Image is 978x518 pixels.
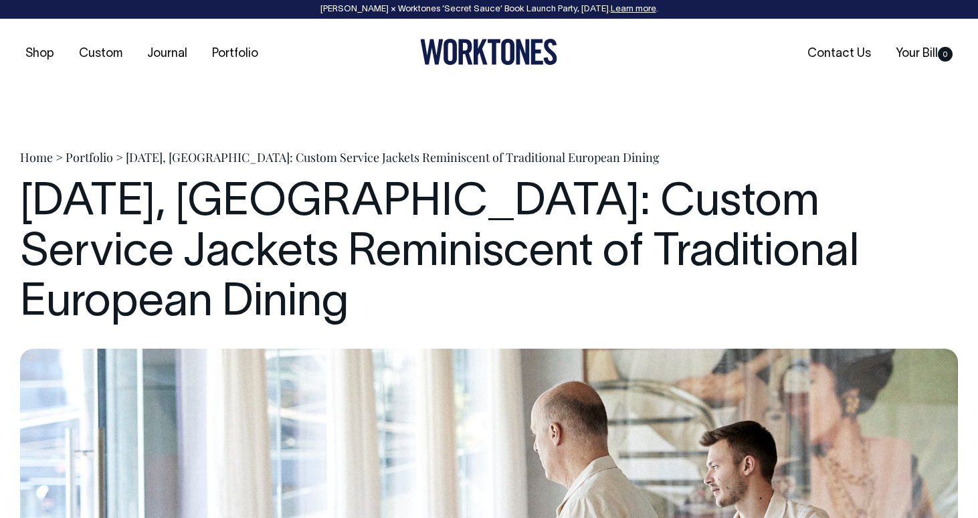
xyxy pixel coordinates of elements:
[802,43,876,65] a: Contact Us
[20,179,958,329] h1: [DATE], [GEOGRAPHIC_DATA]: Custom Service Jackets Reminiscent of Traditional European Dining
[611,5,656,13] a: Learn more
[66,149,113,165] a: Portfolio
[13,5,965,14] div: [PERSON_NAME] × Worktones ‘Secret Sauce’ Book Launch Party, [DATE]. .
[20,43,60,65] a: Shop
[890,43,958,65] a: Your Bill0
[938,47,953,62] span: 0
[207,43,264,65] a: Portfolio
[56,149,63,165] span: >
[74,43,128,65] a: Custom
[142,43,193,65] a: Journal
[20,149,53,165] a: Home
[126,149,660,165] span: [DATE], [GEOGRAPHIC_DATA]: Custom Service Jackets Reminiscent of Traditional European Dining
[116,149,123,165] span: >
